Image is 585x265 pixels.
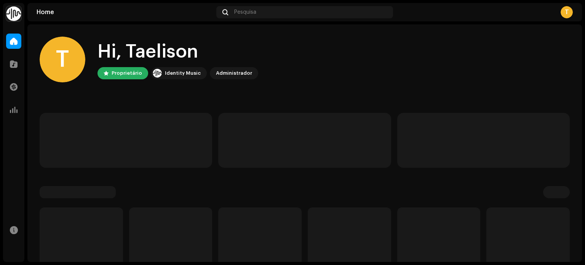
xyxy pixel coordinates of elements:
div: Hi, Taelison [97,40,258,64]
div: Home [37,9,213,15]
img: 0f74c21f-6d1c-4dbc-9196-dbddad53419e [153,69,162,78]
div: Administrador [216,69,252,78]
img: 0f74c21f-6d1c-4dbc-9196-dbddad53419e [6,6,21,21]
div: Proprietário [112,69,142,78]
div: T [40,37,85,82]
div: T [561,6,573,18]
div: Identity Music [165,69,201,78]
span: Pesquisa [234,9,256,15]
